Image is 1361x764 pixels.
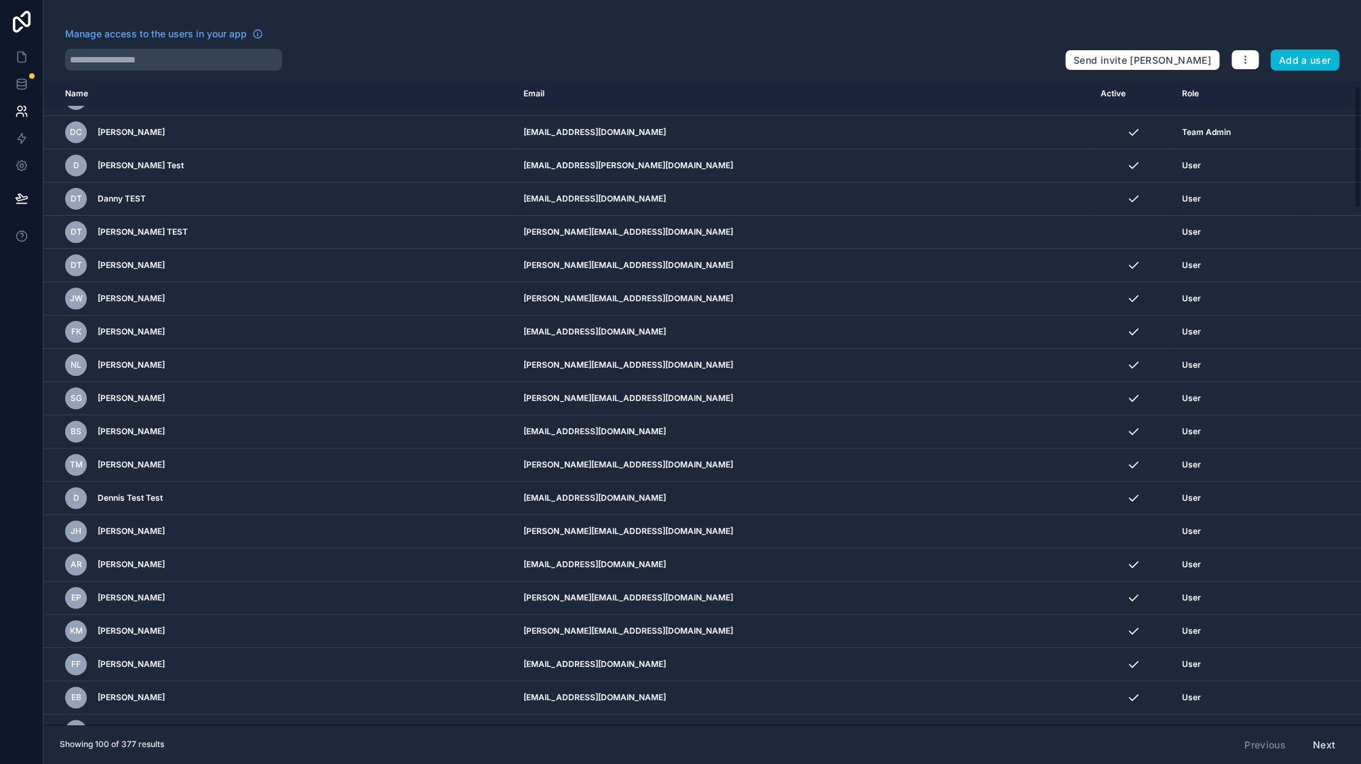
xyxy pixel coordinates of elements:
[71,659,81,670] span: FF
[515,116,1092,149] td: [EMAIL_ADDRESS][DOMAIN_NAME]
[70,459,83,470] span: TM
[98,493,163,503] span: Dennis Test Test
[98,127,165,138] span: [PERSON_NAME]
[515,548,1092,581] td: [EMAIL_ADDRESS][DOMAIN_NAME]
[71,227,82,237] span: DT
[1182,526,1201,537] span: User
[1182,193,1201,204] span: User
[1182,426,1201,437] span: User
[73,493,79,503] span: D
[1303,733,1345,757] button: Next
[71,193,82,204] span: DT
[71,360,81,370] span: NL
[1182,160,1201,171] span: User
[515,316,1092,349] td: [EMAIL_ADDRESS][DOMAIN_NAME]
[515,349,1092,382] td: [PERSON_NAME][EMAIL_ADDRESS][DOMAIN_NAME]
[1182,360,1201,370] span: User
[515,448,1092,482] td: [PERSON_NAME][EMAIL_ADDRESS][DOMAIN_NAME]
[1182,692,1201,703] span: User
[65,27,263,41] a: Manage access to the users in your app
[1182,227,1201,237] span: User
[65,27,247,41] span: Manage access to the users in your app
[70,626,83,636] span: KM
[1174,81,1302,107] th: Role
[515,183,1092,216] td: [EMAIL_ADDRESS][DOMAIN_NAME]
[98,360,165,370] span: [PERSON_NAME]
[515,615,1092,648] td: [PERSON_NAME][EMAIL_ADDRESS][DOMAIN_NAME]
[1182,493,1201,503] span: User
[1182,626,1201,636] span: User
[71,426,81,437] span: BS
[70,127,82,138] span: DC
[1182,459,1201,470] span: User
[73,160,79,171] span: D
[98,227,188,237] span: [PERSON_NAME] TEST
[1065,50,1220,71] button: Send invite [PERSON_NAME]
[1182,393,1201,404] span: User
[515,149,1092,183] td: [EMAIL_ADDRESS][PERSON_NAME][DOMAIN_NAME]
[98,160,184,171] span: [PERSON_NAME] Test
[98,559,165,570] span: [PERSON_NAME]
[1182,659,1201,670] span: User
[98,526,165,537] span: [PERSON_NAME]
[98,426,165,437] span: [PERSON_NAME]
[98,326,165,337] span: [PERSON_NAME]
[515,482,1092,515] td: [EMAIL_ADDRESS][DOMAIN_NAME]
[1182,293,1201,304] span: User
[98,393,165,404] span: [PERSON_NAME]
[515,714,1092,748] td: [PERSON_NAME][EMAIL_ADDRESS][DOMAIN_NAME]
[71,526,81,537] span: JH
[515,681,1092,714] td: [EMAIL_ADDRESS][DOMAIN_NAME]
[515,515,1092,548] td: [PERSON_NAME][EMAIL_ADDRESS][DOMAIN_NAME]
[98,260,165,271] span: [PERSON_NAME]
[515,282,1092,316] td: [PERSON_NAME][EMAIL_ADDRESS][DOMAIN_NAME]
[71,559,82,570] span: AR
[43,81,515,107] th: Name
[515,81,1092,107] th: Email
[98,193,146,204] span: Danny TEST
[1182,326,1201,337] span: User
[515,415,1092,448] td: [EMAIL_ADDRESS][DOMAIN_NAME]
[98,592,165,603] span: [PERSON_NAME]
[98,692,165,703] span: [PERSON_NAME]
[43,81,1361,725] div: scrollable content
[515,249,1092,282] td: [PERSON_NAME][EMAIL_ADDRESS][DOMAIN_NAME]
[98,293,165,304] span: [PERSON_NAME]
[515,581,1092,615] td: [PERSON_NAME][EMAIL_ADDRESS][DOMAIN_NAME]
[98,659,165,670] span: [PERSON_NAME]
[1092,81,1173,107] th: Active
[60,739,164,750] span: Showing 100 of 377 results
[71,326,81,337] span: FK
[1270,50,1340,71] button: Add a user
[1182,559,1201,570] span: User
[515,216,1092,249] td: [PERSON_NAME][EMAIL_ADDRESS][DOMAIN_NAME]
[70,293,83,304] span: JW
[515,382,1092,415] td: [PERSON_NAME][EMAIL_ADDRESS][DOMAIN_NAME]
[71,260,82,271] span: DT
[71,592,81,603] span: EP
[515,648,1092,681] td: [EMAIL_ADDRESS][DOMAIN_NAME]
[98,626,165,636] span: [PERSON_NAME]
[98,459,165,470] span: [PERSON_NAME]
[71,393,82,404] span: SG
[1182,260,1201,271] span: User
[1182,127,1231,138] span: Team Admin
[1182,592,1201,603] span: User
[71,692,81,703] span: EB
